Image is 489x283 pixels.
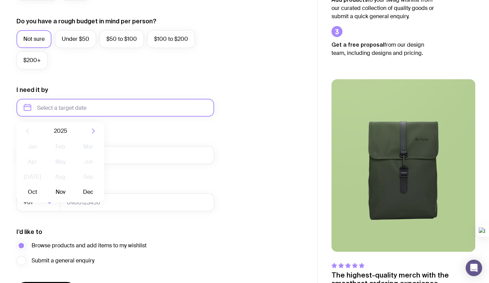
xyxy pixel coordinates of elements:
[76,155,101,169] button: Jun
[16,193,60,211] div: Search for option
[55,30,96,48] label: Under $50
[48,140,73,154] button: Feb
[16,99,214,117] input: Select a target date
[16,30,51,48] label: Not sure
[20,155,45,169] button: Apr
[32,241,147,250] span: Browse products and add items to my wishlist
[20,170,45,184] button: [DATE]
[331,42,384,48] strong: Get a free proposal
[16,17,156,25] label: Do you have a rough budget in mind per person?
[34,193,45,211] input: Search for option
[16,146,214,164] input: you@email.com
[16,51,48,69] label: $200+
[76,170,101,184] button: Sep
[147,30,195,48] label: $100 to $200
[23,193,34,211] span: +61
[20,140,45,154] button: Jan
[76,185,101,199] button: Dec
[48,155,73,169] button: May
[331,40,434,57] p: from our design team, including designs and pricing.
[54,127,67,135] span: 2025
[466,260,482,276] div: Open Intercom Messenger
[16,228,42,236] label: I’d like to
[48,185,73,199] button: Nov
[32,257,94,265] span: Submit a general enquiry
[20,185,45,199] button: Oct
[16,86,48,94] label: I need it by
[48,170,73,184] button: Aug
[100,30,144,48] label: $50 to $100
[76,140,101,154] button: Mar
[60,193,214,211] input: 0400123456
